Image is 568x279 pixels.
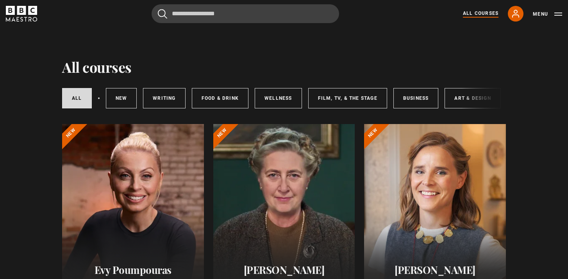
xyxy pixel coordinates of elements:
button: Submit the search query [158,9,167,19]
a: Writing [143,88,185,108]
a: New [106,88,137,108]
a: Wellness [255,88,302,108]
input: Search [152,4,339,23]
a: Film, TV, & The Stage [308,88,387,108]
h2: [PERSON_NAME] [223,264,346,276]
svg: BBC Maestro [6,6,37,22]
a: Food & Drink [192,88,248,108]
button: Toggle navigation [533,10,562,18]
a: All [62,88,92,108]
a: Business [393,88,439,108]
h2: Evy Poumpouras [71,264,195,276]
a: Art & Design [445,88,500,108]
a: All Courses [463,10,498,18]
h1: All courses [62,59,132,75]
h2: [PERSON_NAME] [373,264,497,276]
